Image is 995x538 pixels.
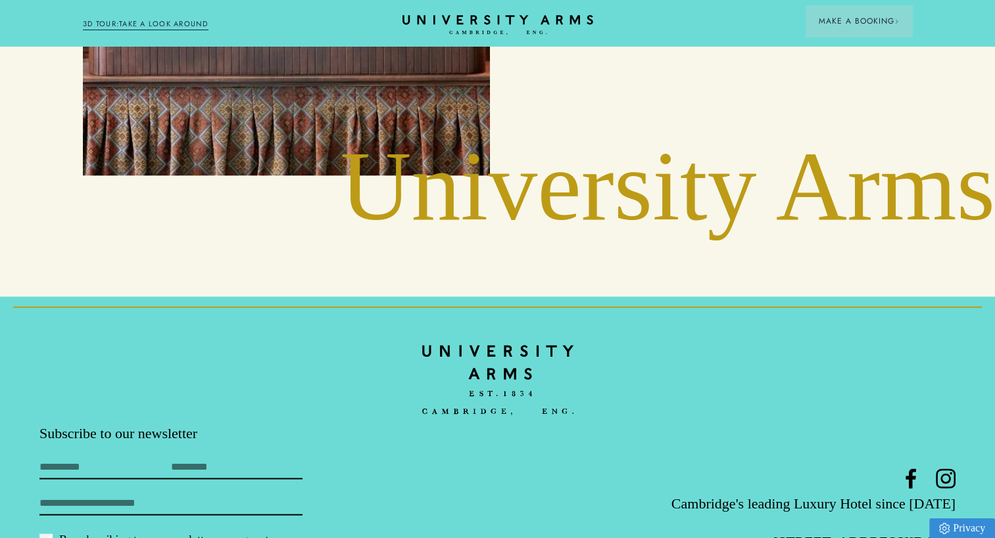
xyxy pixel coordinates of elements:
img: Arrow icon [894,19,899,24]
a: Facebook [901,469,921,489]
img: Privacy [939,523,950,534]
a: Instagram [936,469,956,489]
p: Cambridge's leading Luxury Hotel since [DATE] [650,492,956,515]
a: Home [402,15,593,35]
button: Make a BookingArrow icon [806,5,912,37]
p: Subscribe to our newsletter [39,424,345,443]
a: 3D TOUR:TAKE A LOOK AROUND [83,18,208,30]
a: Privacy [929,518,995,538]
a: Home [422,336,573,424]
img: bc90c398f2f6aa16c3ede0e16ee64a97.svg [422,336,573,424]
span: Make a Booking [819,15,899,27]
